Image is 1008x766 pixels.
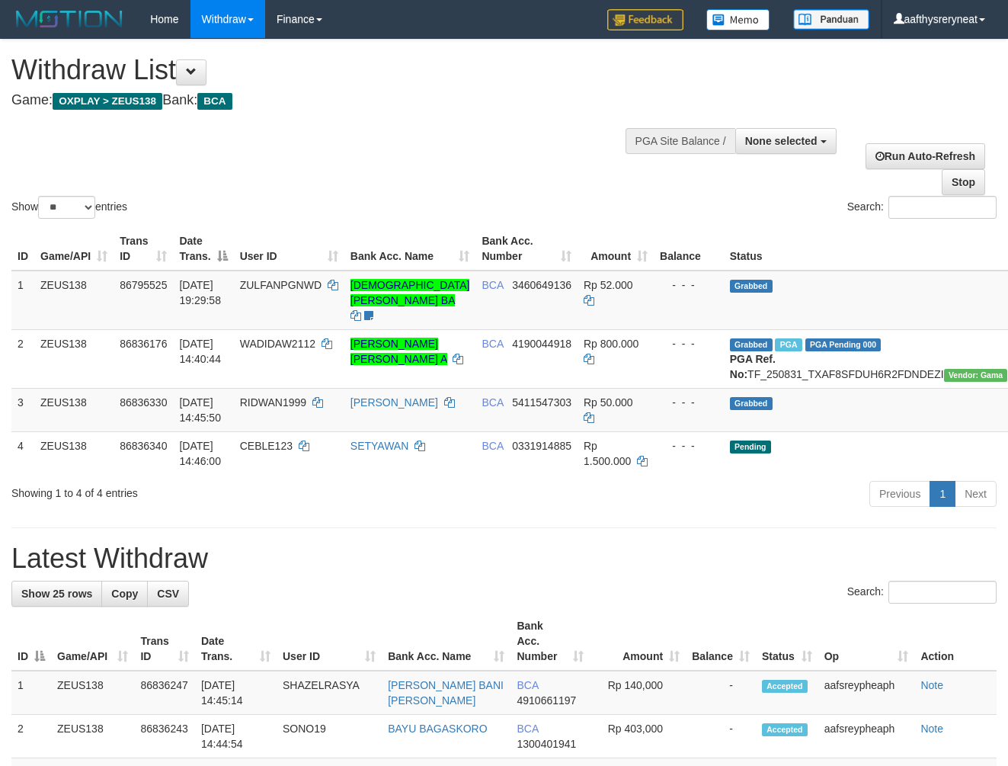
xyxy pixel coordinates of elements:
[517,694,576,707] span: Copy 4910661197 to clipboard
[51,671,134,715] td: ZEUS138
[584,396,633,409] span: Rp 50.000
[51,612,134,671] th: Game/API: activate to sort column ascending
[11,8,127,30] img: MOTION_logo.png
[847,196,997,219] label: Search:
[482,440,503,452] span: BCA
[382,612,510,671] th: Bank Acc. Name: activate to sort column ascending
[686,612,756,671] th: Balance: activate to sort column ascending
[114,227,173,271] th: Trans ID: activate to sort column ascending
[240,279,322,291] span: ZULFANPGNWD
[730,397,773,410] span: Grabbed
[762,723,808,736] span: Accepted
[179,279,221,306] span: [DATE] 19:29:58
[11,271,34,330] td: 1
[34,388,114,431] td: ZEUS138
[11,329,34,388] td: 2
[626,128,735,154] div: PGA Site Balance /
[686,715,756,758] td: -
[818,715,915,758] td: aafsreypheaph
[51,715,134,758] td: ZEUS138
[195,715,277,758] td: [DATE] 14:44:54
[745,135,818,147] span: None selected
[590,671,686,715] td: Rp 140,000
[120,440,167,452] span: 86836340
[34,329,114,388] td: ZEUS138
[197,93,232,110] span: BCA
[388,679,504,707] a: [PERSON_NAME] BANI [PERSON_NAME]
[660,395,718,410] div: - - -
[660,336,718,351] div: - - -
[11,55,657,85] h1: Withdraw List
[930,481,955,507] a: 1
[11,479,408,501] div: Showing 1 to 4 of 4 entries
[512,338,571,350] span: Copy 4190044918 to clipboard
[350,396,438,409] a: [PERSON_NAME]
[730,353,776,380] b: PGA Ref. No:
[240,440,293,452] span: CEBLE123
[914,612,997,671] th: Action
[11,671,51,715] td: 1
[195,671,277,715] td: [DATE] 14:45:14
[920,679,943,691] a: Note
[517,723,538,735] span: BCA
[179,396,221,424] span: [DATE] 14:45:50
[584,279,633,291] span: Rp 52.000
[775,338,802,351] span: Marked by aafnoeunsreypich
[730,338,773,351] span: Grabbed
[179,440,221,467] span: [DATE] 14:46:00
[578,227,654,271] th: Amount: activate to sort column ascending
[805,338,882,351] span: PGA Pending
[512,279,571,291] span: Copy 3460649136 to clipboard
[111,588,138,600] span: Copy
[955,481,997,507] a: Next
[134,715,195,758] td: 86836243
[11,388,34,431] td: 3
[942,169,985,195] a: Stop
[11,715,51,758] td: 2
[735,128,837,154] button: None selected
[134,671,195,715] td: 86836247
[173,227,233,271] th: Date Trans.: activate to sort column descending
[11,612,51,671] th: ID: activate to sort column descending
[866,143,985,169] a: Run Auto-Refresh
[818,612,915,671] th: Op: activate to sort column ascending
[234,227,344,271] th: User ID: activate to sort column ascending
[482,396,503,409] span: BCA
[277,671,382,715] td: SHAZELRASYA
[11,93,657,108] h4: Game: Bank:
[388,723,487,735] a: BAYU BAGASKORO
[34,431,114,475] td: ZEUS138
[38,196,95,219] select: Showentries
[793,9,869,30] img: panduan.png
[584,338,638,350] span: Rp 800.000
[120,338,167,350] span: 86836176
[818,671,915,715] td: aafsreypheaph
[195,612,277,671] th: Date Trans.: activate to sort column ascending
[101,581,148,607] a: Copy
[944,369,1008,382] span: Vendor URL: https://trx31.1velocity.biz
[482,279,503,291] span: BCA
[517,738,576,750] span: Copy 1300401941 to clipboard
[11,431,34,475] td: 4
[888,196,997,219] input: Search:
[888,581,997,604] input: Search:
[756,612,818,671] th: Status: activate to sort column ascending
[869,481,930,507] a: Previous
[21,588,92,600] span: Show 25 rows
[120,396,167,409] span: 86836330
[590,612,686,671] th: Amount: activate to sort column ascending
[34,227,114,271] th: Game/API: activate to sort column ascending
[584,440,631,467] span: Rp 1.500.000
[512,396,571,409] span: Copy 5411547303 to clipboard
[847,581,997,604] label: Search:
[350,440,409,452] a: SETYAWAN
[660,277,718,293] div: - - -
[482,338,503,350] span: BCA
[120,279,167,291] span: 86795525
[11,227,34,271] th: ID
[660,438,718,454] div: - - -
[240,396,306,409] span: RIDWAN1999
[762,680,808,693] span: Accepted
[517,679,538,691] span: BCA
[240,338,315,350] span: WADIDAW2112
